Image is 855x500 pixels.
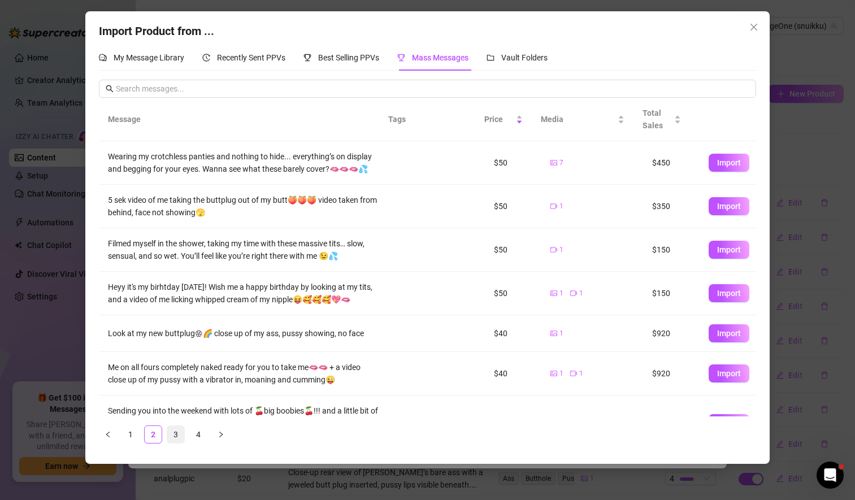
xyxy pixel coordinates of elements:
div: Heyy it's my birhtday [DATE]! Wish me a happy birthday by looking at my tits, and a video of me l... [108,281,379,306]
span: Import [717,158,741,167]
span: video-camera [550,246,557,253]
th: Price [475,98,532,141]
button: Import [709,241,749,259]
input: Search messages... [116,82,749,95]
span: history [202,54,210,62]
span: 7 [559,158,563,168]
span: 1 [559,328,563,339]
span: picture [550,330,557,337]
span: Import [717,329,741,338]
button: Import [709,414,749,432]
td: $920 [643,352,700,395]
span: trophy [397,54,405,62]
span: trophy [303,54,311,62]
span: video-camera [550,203,557,210]
span: video-camera [570,290,577,297]
li: 3 [167,425,185,444]
span: picture [550,159,557,166]
span: 1 [559,288,563,299]
span: Best Selling PPVs [318,53,379,62]
a: 2 [145,426,162,443]
li: Previous Page [99,425,117,444]
span: video-camera [570,370,577,377]
th: Total Sales [633,98,690,141]
td: $150 [643,228,700,272]
span: 1 [579,368,583,379]
span: Import Product from ... [99,24,214,38]
div: 5 sek video of me taking the buttplug out of my butt🍑🍑🍑 video taken from behind, face not showing🫣 [108,194,379,219]
span: My Message Library [114,53,184,62]
span: Price [484,113,514,125]
a: 3 [167,426,184,443]
a: 4 [190,426,207,443]
td: $40 [485,352,541,395]
span: picture [550,290,557,297]
div: Filmed myself in the shower, taking my time with these massive tits… slow, sensual, and so wet. Y... [108,237,379,262]
span: close [749,23,758,32]
li: 2 [144,425,162,444]
span: right [218,431,224,438]
td: $200 [643,395,700,451]
td: $920 [643,315,700,352]
span: Total Sales [643,107,672,132]
span: search [106,85,114,93]
th: Message [99,98,379,141]
td: $50 [485,141,541,185]
div: Sending you into the weekend with lots of 🍒big boobies🍒!!! and a little bit of booty 😉 this is ho... [108,405,379,442]
span: Media [541,113,615,125]
span: Import [717,289,741,298]
td: $350 [643,185,700,228]
div: Me on all fours completely naked ready for you to take me🫦🫦 + a video close up of my pussy with a... [108,361,379,386]
button: Import [709,154,749,172]
iframe: Intercom live chat [817,462,844,489]
td: $450 [643,141,700,185]
span: 1 [579,288,583,299]
button: Import [709,364,749,382]
td: $50 [485,228,541,272]
td: $150 [643,272,700,315]
td: $40 [485,315,541,352]
a: 1 [122,426,139,443]
div: Wearing my crotchless panties and nothing to hide... everything’s on display and begging for your... [108,150,379,175]
span: 1 [559,245,563,255]
button: Import [709,197,749,215]
span: picture [550,370,557,377]
button: right [212,425,230,444]
span: Import [717,369,741,378]
span: Recently Sent PPVs [217,53,285,62]
span: folder [487,54,494,62]
span: 1 [559,368,563,379]
button: Import [709,284,749,302]
span: Vault Folders [501,53,548,62]
th: Media [532,98,633,141]
td: $50 [485,272,541,315]
li: Next Page [212,425,230,444]
span: Close [745,23,763,32]
span: 1 [559,201,563,212]
td: $40 [485,395,541,451]
td: $50 [485,185,541,228]
span: Mass Messages [412,53,468,62]
div: Look at my new buttplug🏵🌈 close up of my ass, pussy showing, no face [108,327,379,340]
th: Tags [379,98,447,141]
span: comment [99,54,107,62]
button: left [99,425,117,444]
li: 1 [121,425,140,444]
span: Import [717,202,741,211]
span: Import [717,245,741,254]
li: 4 [189,425,207,444]
button: Import [709,324,749,342]
span: left [105,431,111,438]
button: Close [745,18,763,36]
